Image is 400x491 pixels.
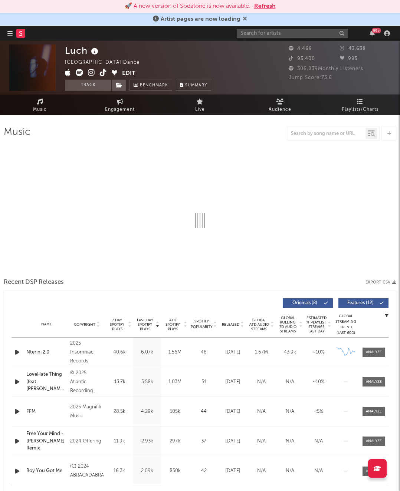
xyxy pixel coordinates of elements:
span: Copyright [74,322,95,327]
div: N/A [249,378,274,386]
div: 28.5k [107,408,131,415]
input: Search for artists [237,29,348,38]
div: [GEOGRAPHIC_DATA] | Dance [65,58,148,67]
div: 48 [191,349,217,356]
div: N/A [278,467,302,475]
span: Released [222,322,239,327]
div: (C) 2024 ABRACADABRA [70,462,104,480]
button: 99+ [370,30,375,36]
div: 1.67M [249,349,274,356]
span: Artist pages are now loading [161,16,240,22]
div: 44 [191,408,217,415]
input: Search by song name or URL [287,131,365,137]
span: Benchmark [140,81,168,90]
span: 4,469 [289,46,312,51]
span: Global Rolling 7D Audio Streams [278,316,298,334]
span: Dismiss [243,16,247,22]
div: [DATE] [220,349,245,356]
a: LoveHate Thing (feat. [PERSON_NAME]) - [PERSON_NAME] & [PERSON_NAME] Remix [26,371,66,393]
div: 850k [163,467,187,475]
div: 2025 Insomniac Records [70,339,104,366]
a: Nterini 2.0 [26,349,66,356]
div: Luch [65,44,100,57]
div: 2.09k [135,467,159,475]
div: 6.07k [135,349,159,356]
div: N/A [278,378,302,386]
div: 99 + [372,28,381,33]
div: N/A [278,438,302,445]
div: 2.93k [135,438,159,445]
div: [DATE] [220,408,245,415]
a: Free Your Mind - [PERSON_NAME] Remix [26,430,66,452]
a: Audience [240,94,320,115]
div: 1.56M [163,349,187,356]
button: Refresh [254,2,276,11]
span: 43,638 [340,46,366,51]
div: 5.58k [135,378,159,386]
span: Engagement [105,105,135,114]
span: Summary [185,83,207,87]
div: 43.9k [278,349,302,356]
button: Summary [176,80,211,91]
button: Originals(8) [283,298,333,308]
span: Recent DSP Releases [4,278,64,287]
div: [DATE] [220,467,245,475]
div: N/A [249,467,274,475]
div: 37 [191,438,217,445]
a: FFM [26,408,66,415]
div: 40.6k [107,349,131,356]
div: © 2025 Atlantic Recording Corporation, a Warner Music Group Company. [70,369,104,395]
span: Spotify Popularity [191,319,213,330]
div: 105k [163,408,187,415]
div: 2024 Offering [70,437,104,446]
div: N/A [278,408,302,415]
div: 297k [163,438,187,445]
span: 95,400 [289,56,315,61]
span: Features ( 12 ) [343,301,377,305]
div: N/A [306,438,331,445]
span: Playlists/Charts [342,105,378,114]
div: [DATE] [220,378,245,386]
div: ~ 10 % [306,349,331,356]
div: 4.29k [135,408,159,415]
a: Boy You Got Me [26,467,66,475]
button: Features(12) [338,298,388,308]
div: 42 [191,467,217,475]
div: N/A [249,408,274,415]
span: 995 [340,56,358,61]
a: Benchmark [129,80,172,91]
div: 🚀 A new version of Sodatone is now available. [125,2,250,11]
a: Engagement [80,94,160,115]
span: Global ATD Audio Streams [249,318,269,331]
div: Global Streaming Trend (Last 60D) [335,313,357,336]
div: 11.9k [107,438,131,445]
div: <5% [306,408,331,415]
button: Track [65,80,111,91]
span: Music [33,105,47,114]
div: [DATE] [220,438,245,445]
div: 16.3k [107,467,131,475]
span: Last Day Spotify Plays [135,318,155,331]
a: Playlists/Charts [320,94,400,115]
div: 43.7k [107,378,131,386]
span: Jump Score: 73.6 [289,75,332,80]
button: Export CSV [365,280,396,285]
div: Name [26,322,66,327]
span: Audience [269,105,291,114]
span: Estimated % Playlist Streams Last Day [306,316,327,334]
span: Live [195,105,205,114]
span: 306,839 Monthly Listeners [289,66,363,71]
button: Edit [122,69,135,78]
div: N/A [306,467,331,475]
span: ATD Spotify Plays [163,318,183,331]
div: 1.03M [163,378,187,386]
div: N/A [249,438,274,445]
a: Live [160,94,240,115]
span: 7 Day Spotify Plays [107,318,127,331]
div: 51 [191,378,217,386]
